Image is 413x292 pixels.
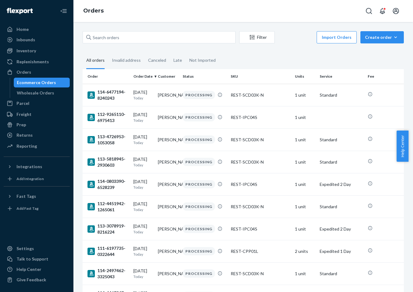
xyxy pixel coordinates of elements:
[58,5,70,17] button: Close Navigation
[148,52,166,68] div: Canceled
[183,225,215,233] div: PROCESSING
[231,181,290,187] div: REST-IPC04S
[17,48,36,54] div: Inventory
[17,143,37,149] div: Reporting
[189,52,216,68] div: Not Imported
[17,176,44,181] div: Add Integration
[155,84,180,106] td: [PERSON_NAME]
[396,131,408,162] button: Help Center
[133,274,153,279] p: Today
[317,31,357,43] button: Import Orders
[87,245,128,257] div: 111-6197735-0322644
[133,252,153,257] p: Today
[131,69,156,84] th: Order Date
[4,67,70,77] a: Orders
[292,262,317,285] td: 1 unit
[133,179,153,190] div: [DATE]
[231,226,290,232] div: REST-IPC04S
[83,69,131,84] th: Order
[78,2,109,20] ol: breadcrumbs
[133,207,153,212] p: Today
[292,195,317,218] td: 1 unit
[239,31,275,43] button: Filter
[183,269,215,278] div: PROCESSING
[17,69,31,75] div: Orders
[17,132,33,138] div: Returns
[87,223,128,235] div: 113-3078919-8216224
[4,57,70,67] a: Replenishments
[231,204,290,210] div: REST-SCD03K-N
[155,151,180,173] td: [PERSON_NAME]
[17,111,32,117] div: Freight
[17,246,34,252] div: Settings
[17,122,26,128] div: Prep
[4,24,70,34] a: Home
[133,201,153,212] div: [DATE]
[155,195,180,218] td: [PERSON_NAME]
[320,248,363,254] p: Expedited 1 Day
[228,69,292,84] th: SKU
[155,262,180,285] td: [PERSON_NAME]
[365,69,404,84] th: Fee
[317,69,366,84] th: Service
[183,202,215,211] div: PROCESSING
[158,74,178,79] div: Customer
[17,256,48,262] div: Talk to Support
[87,111,128,124] div: 112-9265110-6975413
[4,191,70,201] button: Fast Tags
[4,141,70,151] a: Reporting
[87,178,128,190] div: 114-0803390-6528239
[376,5,389,17] button: Open notifications
[17,59,49,65] div: Replenishments
[390,5,402,17] button: Open account menu
[87,268,128,280] div: 114-2497462-3325043
[183,113,215,121] div: PROCESSING
[133,112,153,123] div: [DATE]
[17,100,29,106] div: Parcel
[183,135,215,144] div: PROCESSING
[240,34,274,40] div: Filter
[17,90,54,96] div: Wholesale Orders
[133,156,153,168] div: [DATE]
[180,69,229,84] th: Status
[87,89,128,101] div: 114-6477194-8240243
[292,69,317,84] th: Units
[183,247,215,255] div: PROCESSING
[4,130,70,140] a: Returns
[183,158,215,166] div: PROCESSING
[155,218,180,240] td: [PERSON_NAME]
[231,159,290,165] div: REST-SCD03K-N
[133,118,153,123] p: Today
[320,159,363,165] p: Standard
[133,140,153,145] p: Today
[133,89,153,101] div: [DATE]
[4,174,70,184] a: Add Integration
[133,95,153,101] p: Today
[292,240,317,262] td: 2 units
[320,271,363,277] p: Standard
[292,106,317,128] td: 1 unit
[365,34,399,40] div: Create order
[173,52,182,68] div: Late
[83,31,236,43] input: Search orders
[17,37,35,43] div: Inbounds
[133,223,153,235] div: [DATE]
[4,98,70,108] a: Parcel
[86,52,105,69] div: All orders
[320,226,363,232] p: Expedited 2 Day
[4,35,70,45] a: Inbounds
[4,204,70,213] a: Add Fast Tag
[231,248,290,254] div: REST-CPP01L
[363,5,375,17] button: Open Search Box
[14,88,70,98] a: Wholesale Orders
[17,266,41,272] div: Help Center
[17,193,36,199] div: Fast Tags
[231,92,290,98] div: REST-SCD03K-N
[320,137,363,143] p: Standard
[320,204,363,210] p: Standard
[133,162,153,168] p: Today
[14,78,70,87] a: Ecommerce Orders
[320,181,363,187] p: Expedited 2 Day
[133,134,153,145] div: [DATE]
